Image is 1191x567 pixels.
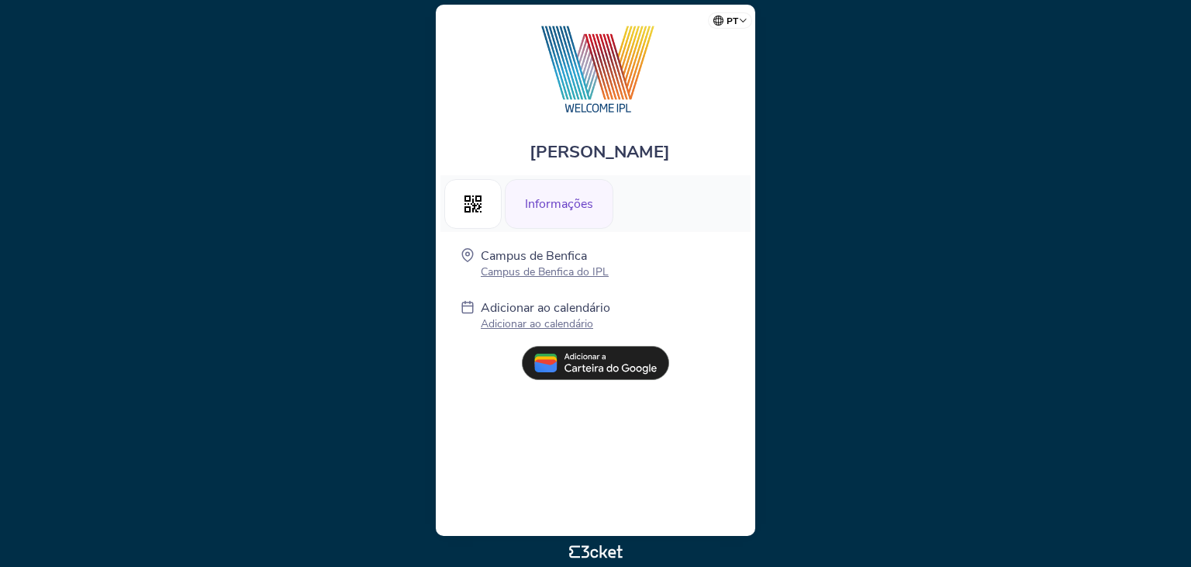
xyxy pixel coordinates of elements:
a: Adicionar ao calendário Adicionar ao calendário [481,299,610,334]
img: Welcome IPL 2025 [511,20,681,117]
a: Informações [505,194,613,211]
p: Campus de Benfica do IPL [481,264,609,279]
span: [PERSON_NAME] [530,140,670,164]
p: Campus de Benfica [481,247,609,264]
div: Informações [505,179,613,229]
a: Campus de Benfica Campus de Benfica do IPL [481,247,609,279]
p: Adicionar ao calendário [481,316,610,331]
p: Adicionar ao calendário [481,299,610,316]
img: pt_add_to_google_wallet.13e59062.svg [522,346,669,380]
